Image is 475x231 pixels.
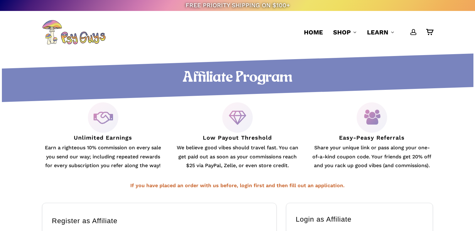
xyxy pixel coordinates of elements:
p: We believe good vibes should travel fast. You can get paid out as soon as your commissions reach ... [176,143,298,170]
a: Shop [333,28,357,37]
span: Home [304,28,323,36]
nav: Main Menu [299,11,433,54]
span: Learn [367,28,388,36]
h1: Affiliate Program [42,69,433,87]
strong: Easy-Peasy Referrals [339,134,405,141]
h2: Register as Affiliate [52,214,267,228]
strong: If you have placed an order with us before, login first and then fill out an application. [130,182,345,188]
span: Shop [333,28,351,36]
img: PsyGuys [42,20,105,45]
h2: Login as Affiliate [296,213,417,226]
strong: Unlimited Earnings [74,134,132,141]
a: Learn [367,28,395,37]
p: Earn a righteous 10% commission on every sale you send our way; including repeated rewards for ev... [42,143,164,170]
p: Share your unique link or pass along your one-of-a-kind coupon code. Your friends get 20% off and... [311,143,433,170]
strong: Low Payout Threshold [203,134,272,141]
a: Home [304,28,323,37]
